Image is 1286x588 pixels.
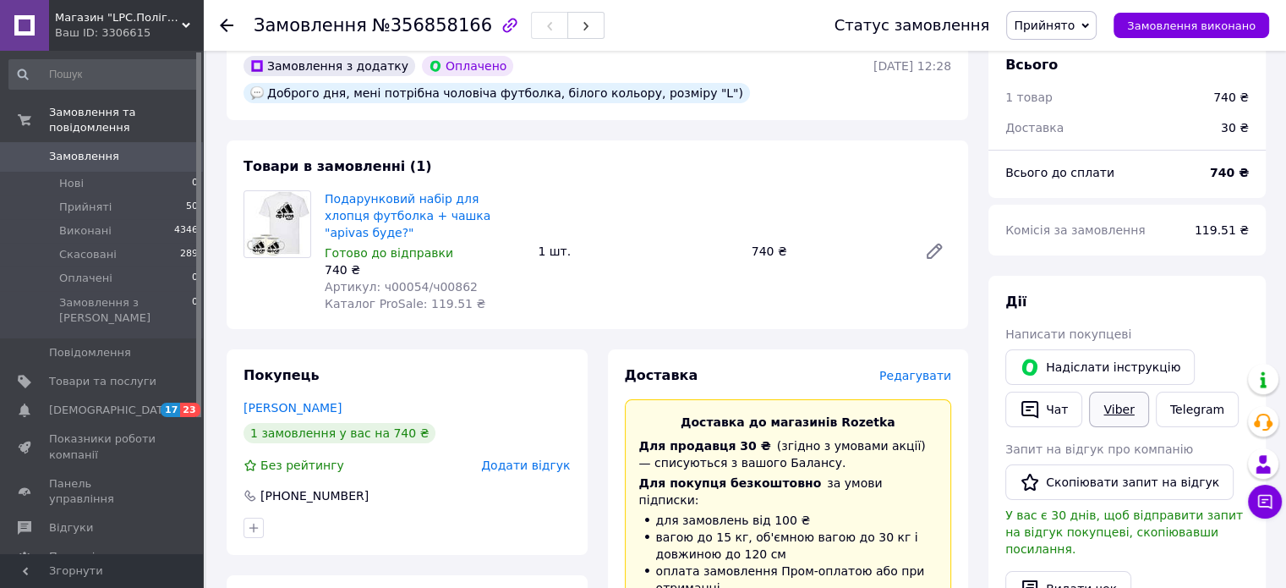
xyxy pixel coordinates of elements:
[639,476,822,490] span: Для покупця безкоштовно
[192,176,198,191] span: 0
[220,17,233,34] div: Повернутися назад
[59,295,192,326] span: Замовлення з [PERSON_NAME]
[1114,13,1269,38] button: Замовлення виконано
[1005,121,1064,135] span: Доставка
[639,437,938,471] div: (згідно з умовами акції) — списуються з вашого Балансу.
[879,369,951,382] span: Редагувати
[250,86,264,100] img: :speech_balloon:
[254,15,367,36] span: Замовлення
[49,374,156,389] span: Товари та послуги
[180,247,198,262] span: 289
[186,200,198,215] span: 50
[49,149,119,164] span: Замовлення
[1005,349,1195,385] button: Надіслати інструкцію
[481,459,570,472] span: Додати відгук
[59,247,117,262] span: Скасовані
[244,56,415,76] div: Замовлення з додатку
[1005,392,1082,427] button: Чат
[531,239,744,263] div: 1 шт.
[192,271,198,286] span: 0
[422,56,513,76] div: Оплачено
[1005,91,1053,104] span: 1 товар
[1213,89,1249,106] div: 740 ₴
[49,431,156,462] span: Показники роботи компанії
[1005,508,1243,556] span: У вас є 30 днів, щоб відправити запит на відгук покупцеві, скопіювавши посилання.
[49,520,93,536] span: Відгуки
[49,403,174,418] span: [DEMOGRAPHIC_DATA]
[244,367,320,383] span: Покупець
[59,271,112,286] span: Оплачені
[917,234,951,268] a: Редагувати
[639,475,938,508] div: за умови підписки:
[49,476,156,507] span: Панель управління
[49,105,203,135] span: Замовлення та повідомлення
[244,158,432,174] span: Товари в замовленні (1)
[625,367,698,383] span: Доставка
[55,25,203,41] div: Ваш ID: 3306615
[325,280,478,294] span: Артикул: ч00054/ч00862
[1005,327,1131,341] span: Написати покупцеві
[1211,109,1259,146] div: 30 ₴
[1195,223,1249,237] span: 119.51 ₴
[59,200,112,215] span: Прийняті
[1156,392,1239,427] a: Telegram
[244,83,750,103] div: Доброго дня, мені потрібна чоловіча футболка, білого кольору, розміру "L")
[1005,223,1146,237] span: Комісія за замовлення
[244,191,310,257] img: Подарунковий набір для хлопця футболка + чашка "apivas буде?"
[8,59,200,90] input: Пошук
[192,295,198,326] span: 0
[639,529,938,563] li: вагою до 15 кг, об'ємною вагою до 30 кг і довжиною до 120 см
[372,15,492,36] span: №356858166
[244,401,342,415] a: [PERSON_NAME]
[835,17,990,34] div: Статус замовлення
[1127,19,1256,32] span: Замовлення виконано
[244,423,435,443] div: 1 замовлення у вас на 740 ₴
[259,487,370,504] div: [PHONE_NUMBER]
[325,246,453,260] span: Готово до відправки
[325,297,485,310] span: Каталог ProSale: 119.51 ₴
[325,192,490,239] a: Подарунковий набір для хлопця футболка + чашка "apivas буде?"
[745,239,911,263] div: 740 ₴
[174,223,198,239] span: 4346
[639,512,938,529] li: для замовлень від 100 ₴
[161,403,180,417] span: 17
[325,261,524,278] div: 740 ₴
[1089,392,1148,427] a: Viber
[1014,19,1075,32] span: Прийнято
[1005,57,1058,73] span: Всього
[59,223,112,239] span: Виконані
[1005,294,1026,310] span: Дії
[1005,442,1193,456] span: Запит на відгук про компанію
[1005,166,1114,179] span: Всього до сплати
[180,403,200,417] span: 23
[260,459,344,472] span: Без рейтингу
[1005,464,1234,500] button: Скопіювати запит на відгук
[59,176,84,191] span: Нові
[1210,166,1249,179] b: 740 ₴
[639,439,771,453] span: Для продавця 30 ₴
[49,549,95,564] span: Покупці
[873,59,951,73] time: [DATE] 12:28
[681,415,895,429] span: Доставка до магазинів Rozetka
[49,345,131,360] span: Повідомлення
[1248,485,1282,519] button: Чат з покупцем
[55,10,182,25] span: Магазин "LPC.Поліграфія"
